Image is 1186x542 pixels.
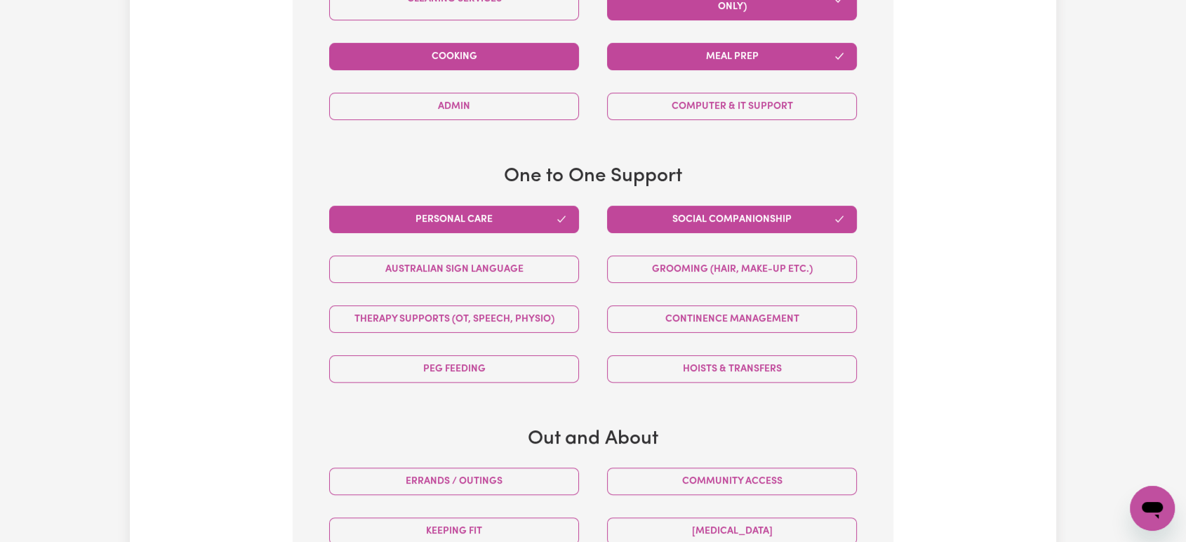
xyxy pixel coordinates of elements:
[315,428,871,451] h3: Out and About
[329,256,579,283] button: Australian Sign Language
[329,93,579,120] button: Admin
[315,165,871,189] h3: One to One Support
[1130,486,1175,531] iframe: Button to launch messaging window
[329,206,579,233] button: Personal care
[607,355,857,383] button: Hoists & transfers
[607,256,857,283] button: Grooming (hair, make-up etc.)
[607,206,857,233] button: Social companionship
[607,468,857,495] button: Community access
[329,468,579,495] button: Errands / Outings
[329,43,579,70] button: Cooking
[607,305,857,333] button: Continence management
[607,43,857,70] button: Meal prep
[607,93,857,120] button: Computer & IT Support
[329,355,579,383] button: PEG feeding
[329,305,579,333] button: Therapy Supports (OT, speech, physio)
